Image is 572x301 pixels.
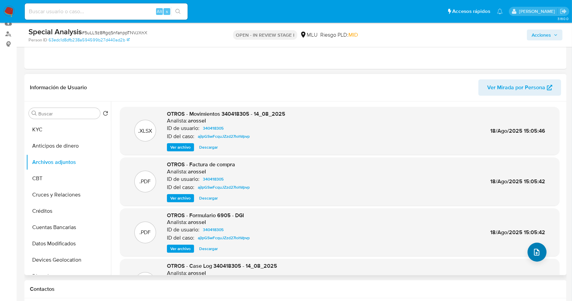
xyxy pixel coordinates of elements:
a: 340418305 [200,226,226,234]
p: ID de usuario: [167,125,199,132]
p: Analista: [167,219,187,226]
button: CBT [26,170,111,187]
a: 340418305 [200,175,226,183]
a: 340418305 [200,124,226,132]
p: .PDF [140,178,151,185]
span: OTROS - Factura de compra [167,161,235,168]
a: ajIpGSwFcquJZzd27lohVpvp [195,234,252,242]
p: ID del caso: [167,184,194,191]
a: Notificaciones [497,8,503,14]
span: Ver archivo [170,195,191,202]
span: 340418305 [203,175,224,183]
b: Person ID [28,37,47,43]
p: ID del caso: [167,133,194,140]
span: ajIpGSwFcquJZzd27lohVpvp [198,183,250,191]
h6: arossel [188,168,206,175]
p: ID de usuario: [167,226,199,233]
span: 18/Ago/2025 15:05:42 [490,228,545,236]
button: Descargar [196,245,221,253]
a: Salir [560,8,567,15]
span: Ver archivo [170,245,191,252]
button: Buscar [32,111,37,116]
span: Descargar [199,195,218,202]
button: KYC [26,121,111,138]
button: Volver al orden por defecto [103,111,108,118]
span: Ver Mirada por Persona [487,79,545,96]
p: .XLSX [138,127,152,135]
button: search-icon [171,7,185,16]
button: Datos Modificados [26,236,111,252]
b: Special Analysis [28,26,82,37]
button: Direcciones [26,268,111,284]
span: Descargar [199,144,218,151]
input: Buscar usuario o caso... [25,7,188,16]
button: upload-file [528,243,547,262]
a: ajIpGSwFcquJZzd27lohVpvp [195,183,252,191]
span: 340418305 [203,124,224,132]
span: Descargar [199,245,218,252]
span: Riesgo PLD: [320,31,358,39]
h1: Información de Usuario [30,84,87,91]
a: 63edc1d8dfb238a594599b27d440ad2b [49,37,130,43]
span: 340418305 [203,226,224,234]
span: OTROS - Case Log 340418305 - 14_08_2025 [167,262,277,270]
p: Analista: [167,270,187,277]
span: Ver archivo [170,144,191,151]
span: OTROS - Formulario 6905 - DGI [167,211,244,219]
button: Ver Mirada por Persona [478,79,561,96]
button: Anticipos de dinero [26,138,111,154]
input: Buscar [38,111,97,117]
span: MID [348,31,358,39]
button: Descargar [196,194,221,202]
h6: arossel [188,219,206,226]
button: Ver archivo [167,245,194,253]
h6: arossel [188,270,206,277]
p: ID de usuario: [167,176,199,183]
button: Ver archivo [167,143,194,151]
span: OTROS - Movimientos 340418305 - 14_08_2025 [167,110,285,118]
p: Analista: [167,168,187,175]
span: ajIpGSwFcquJZzd27lohVpvp [198,132,250,140]
span: Alt [157,8,162,15]
button: Cuentas Bancarias [26,219,111,236]
span: ajIpGSwFcquJZzd27lohVpvp [198,234,250,242]
button: Devices Geolocation [26,252,111,268]
button: Archivos adjuntos [26,154,111,170]
button: Cruces y Relaciones [26,187,111,203]
span: 3.160.0 [557,16,569,21]
h1: Contactos [30,286,561,293]
h6: arossel [188,117,206,124]
span: 18/Ago/2025 15:05:42 [490,177,545,185]
button: Créditos [26,203,111,219]
span: Acciones [532,30,551,40]
div: MLU [300,31,318,39]
p: ID del caso: [167,234,194,241]
button: Acciones [527,30,563,40]
p: Analista: [167,117,187,124]
span: Accesos rápidos [452,8,490,15]
button: Descargar [196,143,221,151]
span: # 5uLL9z8RgqSnfanppTNVJXnX [82,29,147,36]
span: 18/Ago/2025 15:05:46 [490,127,545,135]
span: s [166,8,168,15]
p: ximena.felix@mercadolibre.com [519,8,557,15]
button: Ver archivo [167,194,194,202]
p: .PDF [140,229,151,236]
p: OPEN - IN REVIEW STAGE I [233,30,297,40]
a: ajIpGSwFcquJZzd27lohVpvp [195,132,252,140]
